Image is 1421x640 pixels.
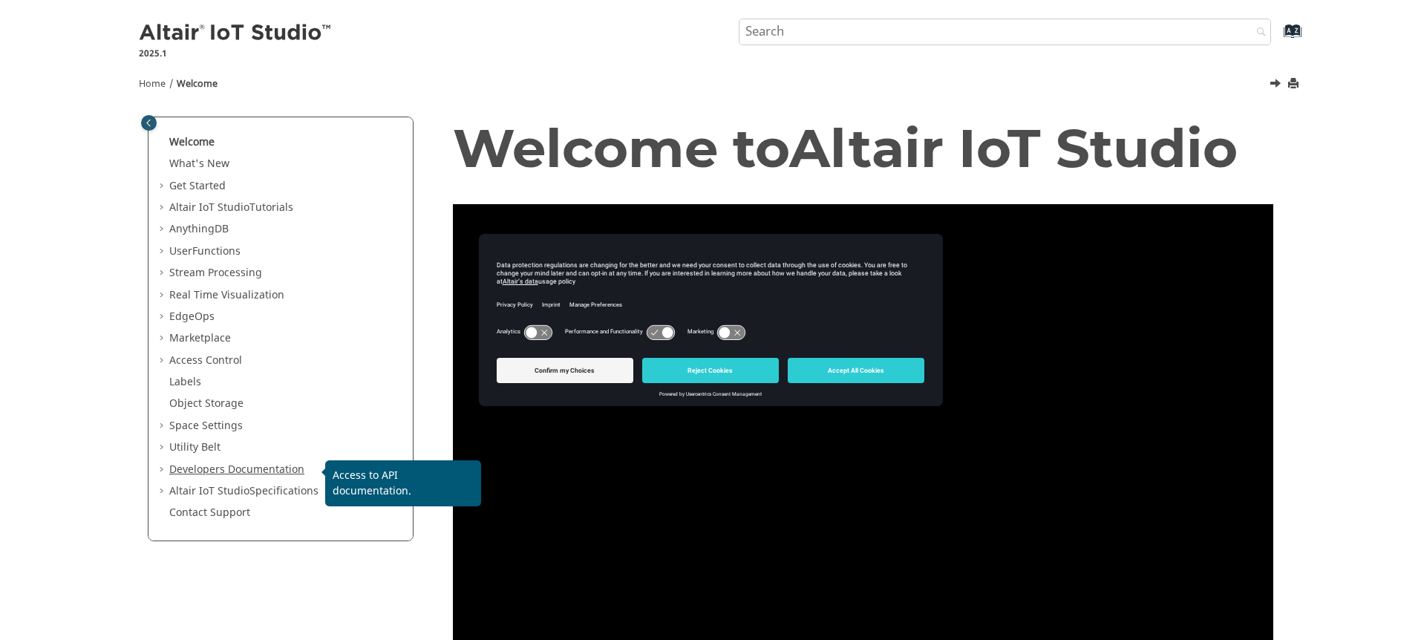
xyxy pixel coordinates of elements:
[169,505,250,520] a: Contact Support
[169,287,284,303] a: Real Time Visualization
[192,244,241,259] span: Functions
[157,484,169,499] span: Expand Altair IoT StudioSpecifications
[157,288,169,303] span: Expand Real Time Visualization
[169,330,231,346] a: Marketplace
[1289,74,1301,94] button: Print this page
[169,221,229,237] a: AnythingDB
[169,483,318,499] a: Altair IoT StudioSpecifications
[1260,30,1293,46] a: Go to index terms page
[333,468,474,499] p: Access to API documentation.
[157,222,169,237] span: Expand AnythingDB
[177,77,218,91] a: Welcome
[157,244,169,259] span: Expand UserFunctions
[1271,76,1283,94] a: Next topic: What's New
[157,463,169,477] span: Expand Developers Documentation
[169,156,229,172] a: What's New
[117,64,1304,98] nav: Tools
[157,353,169,368] span: Expand Access Control
[169,440,220,455] a: Utility Belt
[169,134,215,150] a: Welcome
[1237,19,1278,48] button: Search
[789,115,1238,180] span: Altair IoT Studio
[169,353,242,368] a: Access Control
[141,115,157,131] button: Toggle publishing table of content
[169,200,293,215] a: Altair IoT StudioTutorials
[453,119,1273,177] h1: Welcome to
[157,135,404,520] ul: Table of Contents
[169,396,244,411] a: Object Storage
[157,266,169,281] span: Expand Stream Processing
[157,419,169,434] span: Expand Space Settings
[157,331,169,346] span: Expand Marketplace
[169,178,226,194] a: Get Started
[157,200,169,215] span: Expand Altair IoT StudioTutorials
[169,462,304,477] a: Developers Documentation
[169,244,241,259] a: UserFunctions
[157,440,169,455] span: Expand Utility Belt
[169,418,243,434] a: Space Settings
[739,19,1272,45] input: Search query
[169,374,201,390] a: Labels
[139,47,333,60] p: 2025.1
[169,265,262,281] a: Stream Processing
[169,309,215,324] a: EdgeOps
[169,483,249,499] span: Altair IoT Studio
[139,22,333,45] img: Altair IoT Studio
[139,77,166,91] a: Home
[157,179,169,194] span: Expand Get Started
[169,200,249,215] span: Altair IoT Studio
[157,310,169,324] span: Expand EdgeOps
